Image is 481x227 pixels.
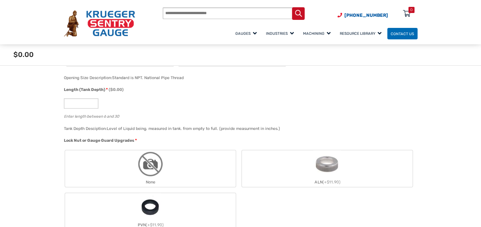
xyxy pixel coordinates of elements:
span: Resource Library [340,31,382,36]
a: Machining [300,27,336,40]
label: ALN [242,150,413,187]
span: Tank Depth Desciption: [64,126,107,131]
span: Industries [266,31,294,36]
abbr: required [106,87,108,93]
span: [PHONE_NUMBER] [344,13,388,18]
span: $0.00 [13,50,34,59]
a: Industries [263,27,300,40]
div: None [65,178,236,187]
span: Machining [303,31,331,36]
img: Krueger Sentry Gauge [64,10,135,37]
div: Standard is NPT. National Pipe Thread [112,75,184,80]
span: Opening Size Description: [64,75,112,80]
a: Phone Number (920) 434-8860 [338,12,388,19]
span: Length (Tank Depth) [64,87,105,92]
span: Gauges [235,31,257,36]
div: 0 [410,7,413,13]
a: Resource Library [336,27,387,40]
div: Enter length between 6 and 30 [64,112,414,119]
div: ALN [242,178,413,187]
a: Contact Us [387,28,417,40]
div: Level of Liquid being. measured in tank. from empty to full. (provide measurment in inches.) [107,126,280,131]
abbr: required [135,138,137,144]
span: Contact Us [391,31,414,36]
a: Gauges [232,27,263,40]
label: None [65,150,236,187]
span: (+$11.90) [322,180,340,185]
span: Lock Nut or Gauge Guard Upgrades [64,138,134,143]
span: ($0.00) [109,87,124,92]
